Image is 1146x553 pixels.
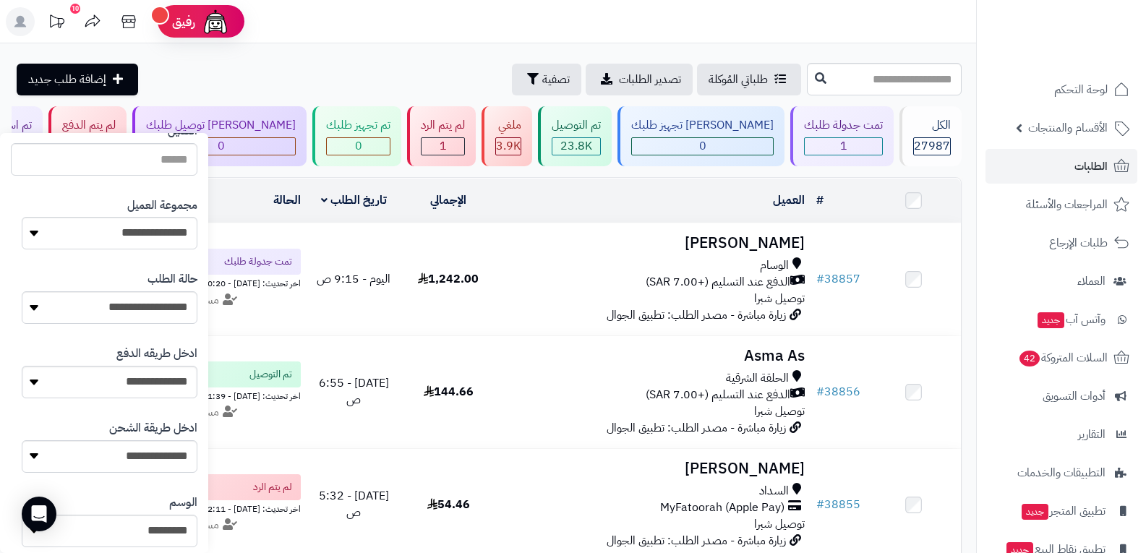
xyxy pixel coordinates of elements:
[985,149,1137,184] a: الطلبات
[615,106,787,166] a: [PERSON_NAME] تجهيز طلبك 0
[422,138,464,155] div: 1
[479,106,535,166] a: ملغي 3.9K
[607,419,786,437] span: زيارة مباشرة - مصدر الطلب: تطبيق الجوال
[502,235,805,252] h3: [PERSON_NAME]
[1036,309,1106,330] span: وآتس آب
[754,403,805,420] span: توصيل شبرا
[760,257,789,274] span: الوسام
[355,137,362,155] span: 0
[660,500,784,516] span: MyFatoorah (Apple Pay)
[985,417,1137,452] a: التقارير
[253,480,292,494] span: لم يتم الرد
[1054,80,1108,100] span: لوحة التحكم
[116,346,197,362] label: ادخل طريقه الدفع
[646,274,790,291] span: الدفع عند التسليم (+7.00 SAR)
[496,138,521,155] div: 3855
[619,71,681,88] span: تصدير الطلبات
[1019,351,1040,366] span: 42
[985,264,1137,299] a: العملاء
[327,138,390,155] div: 0
[418,270,479,288] span: 1,242.00
[699,137,706,155] span: 0
[1022,504,1048,520] span: جديد
[321,192,387,209] a: تاريخ الطلب
[1078,424,1106,445] span: التقارير
[273,192,301,209] a: الحالة
[421,117,465,134] div: لم يتم الرد
[985,72,1137,107] a: لوحة التحكم
[46,106,129,166] a: لم يتم الدفع 375
[146,117,296,134] div: [PERSON_NAME] توصيل طلبك
[542,71,570,88] span: تصفية
[697,64,801,95] a: طلباتي المُوكلة
[552,138,600,155] div: 23755
[586,64,693,95] a: تصدير الطلبات
[632,138,773,155] div: 0
[70,4,80,14] div: 10
[168,123,197,140] label: العميل
[201,7,230,36] img: ai-face.png
[109,420,197,437] label: ادخل طريقة الشحن
[804,117,883,134] div: تمت جدولة طلبك
[552,117,601,134] div: تم التوصيل
[914,137,950,155] span: 27987
[985,187,1137,222] a: المراجعات والأسئلة
[127,197,197,214] label: مجموعة العميل
[218,137,225,155] span: 0
[709,71,768,88] span: طلباتي المُوكلة
[169,494,197,511] label: الوسم
[787,106,897,166] a: تمت جدولة طلبك 1
[319,374,389,408] span: [DATE] - 6:55 ص
[646,387,790,403] span: الدفع عند التسليم (+7.00 SAR)
[317,270,390,288] span: اليوم - 9:15 ص
[496,137,521,155] span: 3.9K
[816,270,824,288] span: #
[816,270,860,288] a: #38857
[631,117,774,134] div: [PERSON_NAME] تجهيز طلبك
[28,71,106,88] span: إضافة طلب جديد
[172,13,195,30] span: رفيق
[1020,501,1106,521] span: تطبيق المتجر
[773,192,805,209] a: العميل
[913,117,951,134] div: الكل
[816,383,824,400] span: #
[985,455,1137,490] a: التطبيقات والخدمات
[249,367,292,382] span: تم التوصيل
[1038,312,1064,328] span: جديد
[427,496,470,513] span: 54.46
[1043,386,1106,406] span: أدوات التسويق
[224,254,292,269] span: تمت جدولة طلبك
[147,138,295,155] div: 0
[840,137,847,155] span: 1
[754,290,805,307] span: توصيل شبرا
[897,106,965,166] a: الكل27987
[147,271,197,288] label: حالة الطلب
[495,117,521,134] div: ملغي
[816,496,860,513] a: #38855
[22,497,56,531] div: Open Intercom Messenger
[560,137,592,155] span: 23.8K
[1018,348,1108,368] span: السلات المتروكة
[816,496,824,513] span: #
[754,515,805,533] span: توصيل شبرا
[985,494,1137,528] a: تطبيق المتجرجديد
[502,460,805,477] h3: [PERSON_NAME]
[1077,271,1106,291] span: العملاء
[309,106,404,166] a: تم تجهيز طلبك 0
[129,106,309,166] a: [PERSON_NAME] توصيل طلبك 0
[326,117,390,134] div: تم تجهيز طلبك
[502,348,805,364] h3: Asma As
[1074,156,1108,176] span: الطلبات
[430,192,466,209] a: الإجمالي
[62,117,116,134] div: لم يتم الدفع
[512,64,581,95] button: تصفية
[985,226,1137,260] a: طلبات الإرجاع
[1048,40,1132,71] img: logo-2.png
[985,340,1137,375] a: السلات المتروكة42
[1049,233,1108,253] span: طلبات الإرجاع
[424,383,474,400] span: 144.66
[404,106,479,166] a: لم يتم الرد 1
[1017,463,1106,483] span: التطبيقات والخدمات
[805,138,882,155] div: 1
[816,383,860,400] a: #38856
